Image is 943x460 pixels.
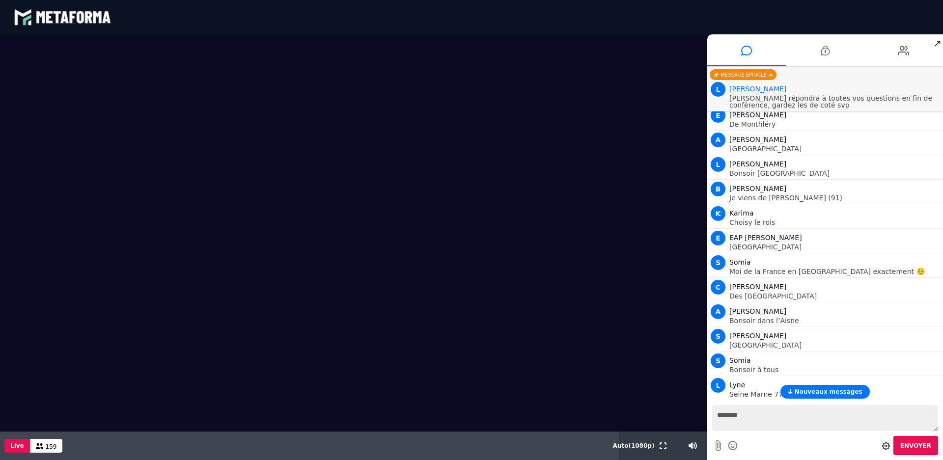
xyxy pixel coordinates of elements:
span: Lyne [729,381,745,389]
span: C [711,280,725,295]
p: Moi de la France en [GEOGRAPHIC_DATA] exactement ☺️ [729,268,941,275]
span: [PERSON_NAME] [729,307,786,315]
span: EAP [PERSON_NAME] [729,234,802,242]
span: [PERSON_NAME] [729,332,786,340]
div: Message épinglé [710,69,777,80]
p: [PERSON_NAME] répondra à toutes vos questions en fin de conférence, gardez les de coté svp [729,95,941,108]
span: A [711,133,725,147]
p: [GEOGRAPHIC_DATA] [729,342,941,349]
p: Bonsoir dans l’Aisne [729,317,941,324]
span: K [711,206,725,221]
span: Somia [729,258,751,266]
span: A [711,304,725,319]
span: Nouveaux messages [794,388,862,395]
span: L [711,82,725,97]
span: Somia [729,356,751,364]
p: [GEOGRAPHIC_DATA] [729,145,941,152]
span: [PERSON_NAME] [729,135,786,143]
span: ↗ [932,34,943,52]
span: [PERSON_NAME] [729,185,786,192]
span: 159 [46,443,57,450]
span: S [711,353,725,368]
span: Envoyer [900,442,931,449]
span: Animateur [729,85,786,93]
p: Bonsoir à tous [729,366,941,373]
p: Des [GEOGRAPHIC_DATA] [729,293,941,299]
p: [GEOGRAPHIC_DATA] [729,244,941,250]
span: [PERSON_NAME] [729,283,786,291]
span: S [711,255,725,270]
span: S [711,329,725,344]
button: Nouveaux messages [780,385,869,399]
span: L [711,378,725,393]
span: Auto ( 1080 p) [613,442,655,449]
button: Envoyer [893,436,938,455]
button: Auto(1080p) [611,432,657,460]
span: [PERSON_NAME] [729,111,786,119]
p: De Monthléry [729,121,941,128]
p: Choisy le rois [729,219,941,226]
span: Karima [729,209,753,217]
p: Bonsoir [GEOGRAPHIC_DATA] [729,170,941,177]
span: E [711,108,725,123]
span: [PERSON_NAME] [729,160,786,168]
p: Je viens de [PERSON_NAME] (91) [729,194,941,201]
span: L [711,157,725,172]
span: E [711,231,725,245]
button: Live [4,439,30,453]
span: B [711,182,725,196]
